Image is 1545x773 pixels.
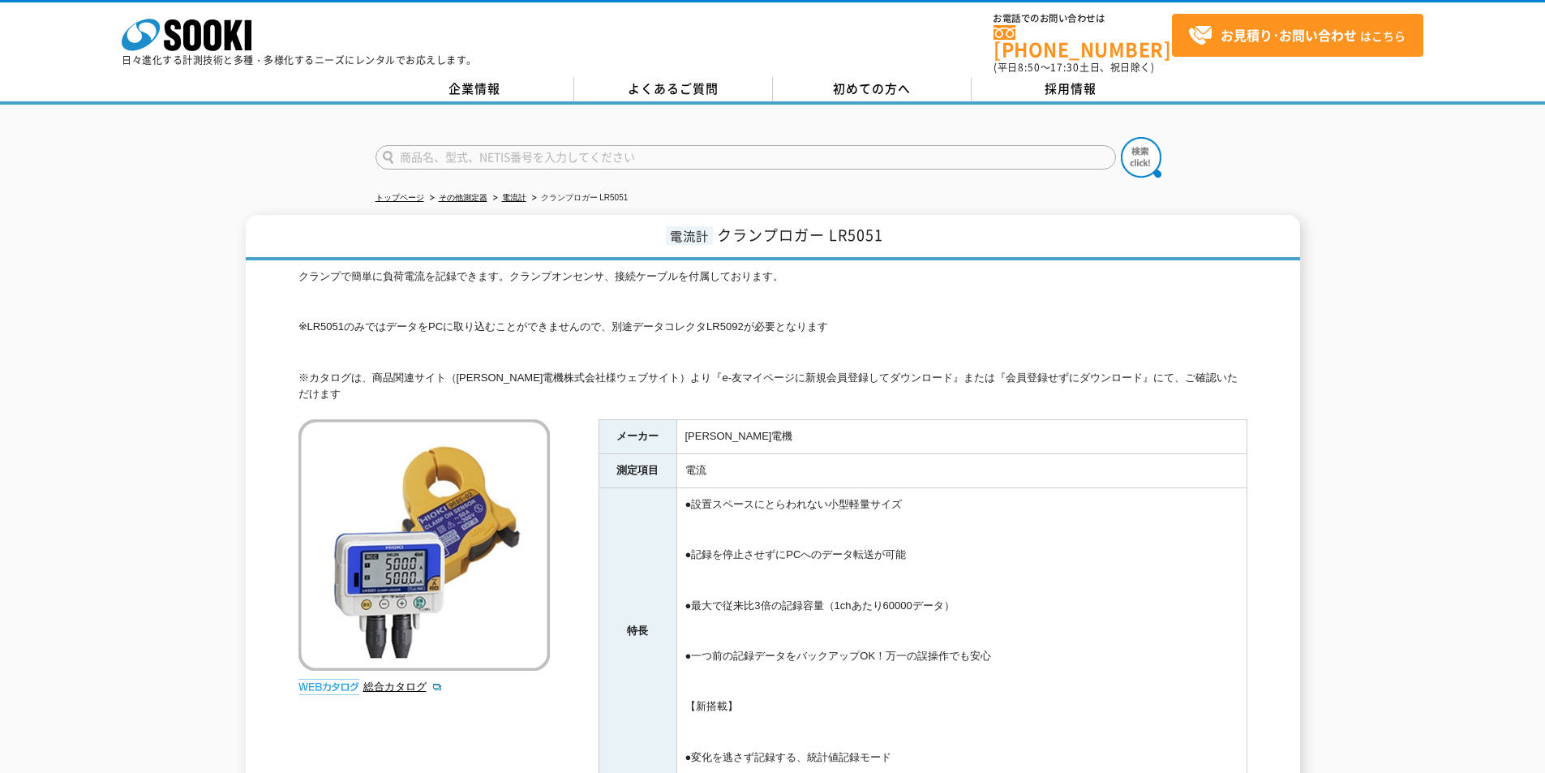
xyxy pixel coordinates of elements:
[1188,24,1406,48] span: はこちら
[298,679,359,695] img: webカタログ
[574,77,773,101] a: よくあるご質問
[599,420,676,454] th: メーカー
[972,77,1170,101] a: 採用情報
[1121,137,1161,178] img: btn_search.png
[666,226,713,245] span: 電流計
[1050,60,1079,75] span: 17:30
[1221,25,1357,45] strong: お見積り･お問い合わせ
[833,79,911,97] span: 初めての方へ
[439,193,487,202] a: その他測定器
[717,224,883,246] span: クランプロガー LR5051
[298,419,550,671] img: クランプロガー LR5051
[376,77,574,101] a: 企業情報
[994,14,1172,24] span: お電話でのお問い合わせは
[773,77,972,101] a: 初めての方へ
[529,190,629,207] li: クランプロガー LR5051
[363,681,443,693] a: 総合カタログ
[676,454,1247,488] td: 電流
[502,193,526,202] a: 電流計
[676,420,1247,454] td: [PERSON_NAME]電機
[298,268,1247,403] div: クランプで簡単に負荷電流を記録できます。クランプオンセンサ、接続ケーブルを付属しております。 ※LR5051のみではデータをPCに取り込むことができませんので、別途データコレクタLR5092が必...
[1172,14,1423,57] a: お見積り･お問い合わせはこちら
[994,60,1154,75] span: (平日 ～ 土日、祝日除く)
[994,25,1172,58] a: [PHONE_NUMBER]
[599,454,676,488] th: 測定項目
[1018,60,1041,75] span: 8:50
[376,145,1116,170] input: 商品名、型式、NETIS番号を入力してください
[376,193,424,202] a: トップページ
[122,55,477,65] p: 日々進化する計測技術と多種・多様化するニーズにレンタルでお応えします。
